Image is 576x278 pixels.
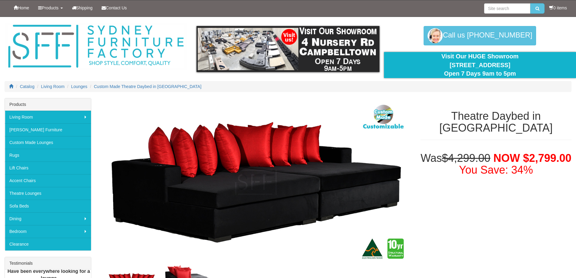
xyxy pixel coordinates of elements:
div: Visit Our HUGE Showroom [STREET_ADDRESS] Open 7 Days 9am to 5pm [389,52,571,78]
a: Clearance [5,238,91,250]
h1: Was [421,152,571,176]
a: Custom Made Lounges [5,136,91,149]
font: You Save: 34% [459,164,533,176]
span: Contact Us [106,5,127,10]
a: Lounges [71,84,87,89]
a: Rugs [5,149,91,162]
a: Living Room [41,84,65,89]
a: Catalog [20,84,34,89]
div: Products [5,98,91,111]
a: Home [9,0,34,15]
a: Custom Made Theatre Daybed in [GEOGRAPHIC_DATA] [94,84,202,89]
a: Lift Chairs [5,162,91,174]
a: Dining [5,212,91,225]
a: Products [34,0,67,15]
input: Site search [484,3,530,14]
a: [PERSON_NAME] Furniture [5,123,91,136]
div: Testimonials [5,257,91,270]
a: Sofa Beds [5,200,91,212]
a: Contact Us [97,0,131,15]
a: Bedroom [5,225,91,238]
a: Living Room [5,111,91,123]
li: 0 items [549,5,567,11]
img: showroom.gif [197,26,379,72]
span: NOW $2,799.00 [493,152,571,164]
del: $4,299.00 [442,152,490,164]
img: Sydney Furniture Factory [5,23,187,70]
span: Products [42,5,58,10]
span: Shipping [76,5,93,10]
a: Theatre Lounges [5,187,91,200]
a: Shipping [67,0,97,15]
span: Home [18,5,29,10]
a: Accent Chairs [5,174,91,187]
h1: Theatre Daybed in [GEOGRAPHIC_DATA] [421,110,571,134]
